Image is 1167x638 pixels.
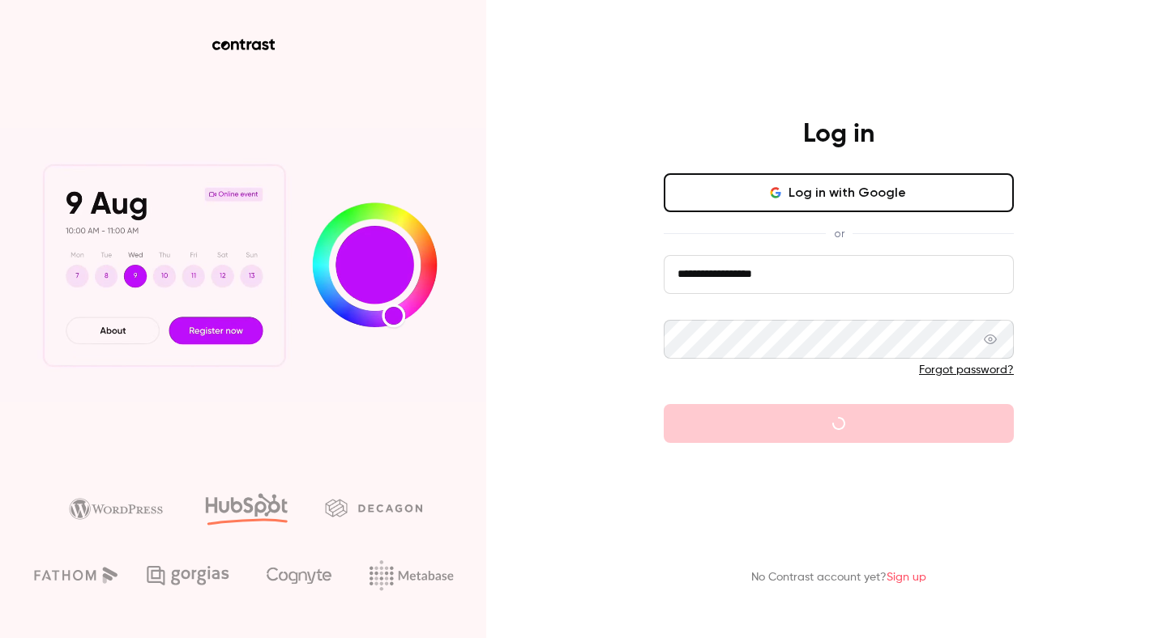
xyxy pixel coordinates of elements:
[826,225,853,242] span: or
[803,118,874,151] h4: Log in
[751,569,926,586] p: No Contrast account yet?
[887,572,926,583] a: Sign up
[919,364,1014,376] a: Forgot password?
[664,173,1014,212] button: Log in with Google
[325,499,422,517] img: decagon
